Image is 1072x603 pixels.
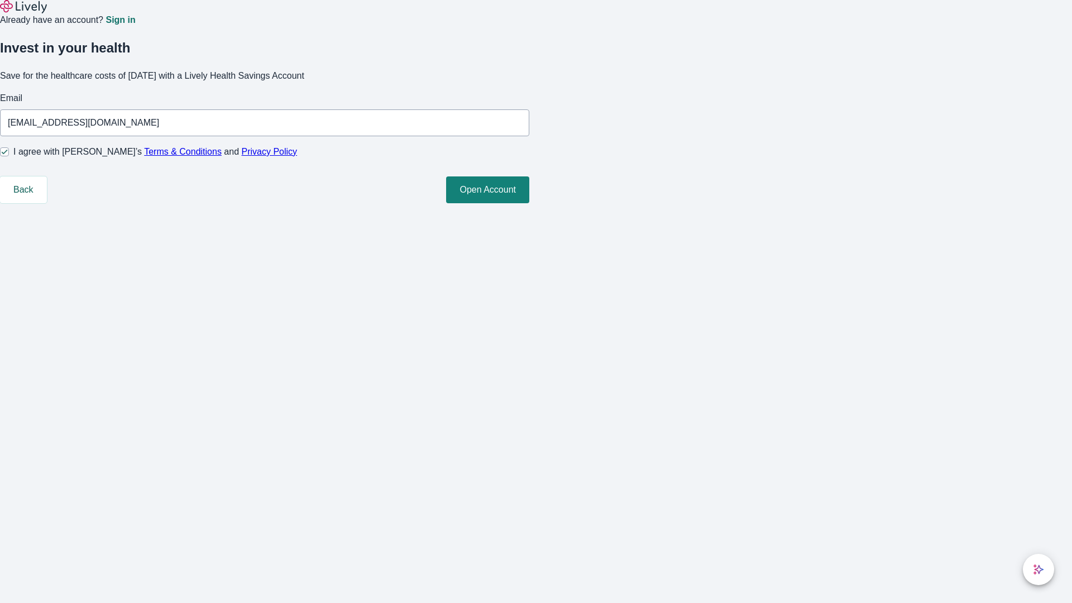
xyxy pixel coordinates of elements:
a: Terms & Conditions [144,147,222,156]
span: I agree with [PERSON_NAME]’s and [13,145,297,159]
svg: Lively AI Assistant [1033,564,1044,575]
button: chat [1023,554,1054,585]
a: Sign in [106,16,135,25]
button: Open Account [446,176,529,203]
a: Privacy Policy [242,147,298,156]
